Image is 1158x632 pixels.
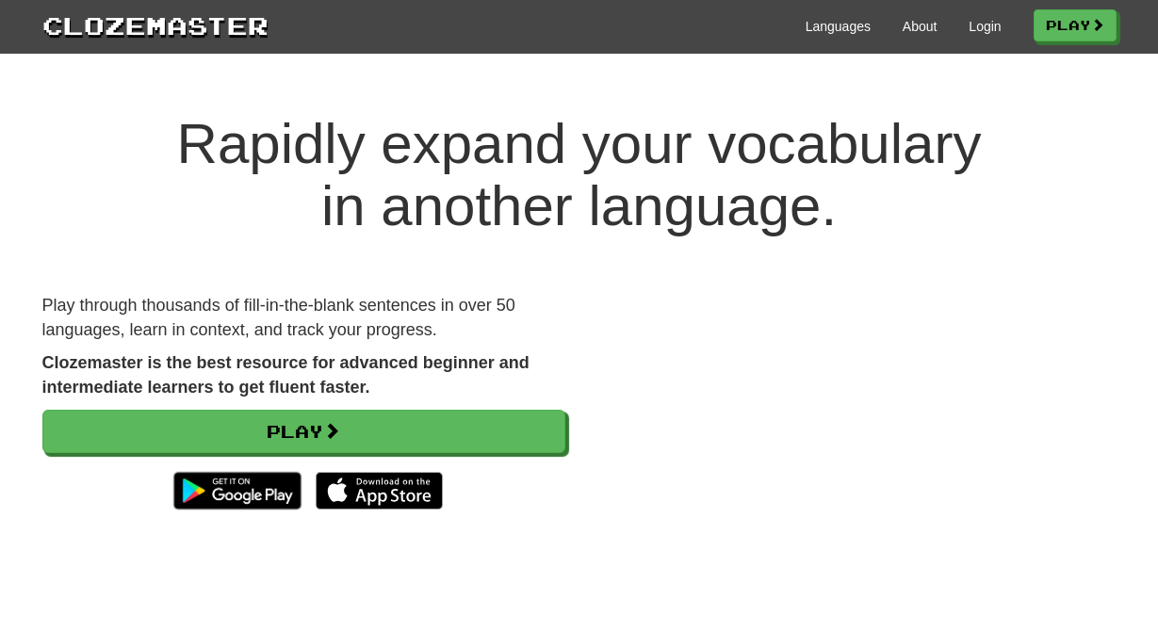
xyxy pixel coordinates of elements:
a: Languages [806,17,871,36]
a: Login [969,17,1001,36]
a: Play [42,410,565,453]
img: Download_on_the_App_Store_Badge_US-UK_135x40-25178aeef6eb6b83b96f5f2d004eda3bffbb37122de64afbaef7... [316,472,443,510]
p: Play through thousands of fill-in-the-blank sentences in over 50 languages, learn in context, and... [42,294,565,342]
a: Clozemaster [42,8,269,42]
a: About [903,17,938,36]
img: Get it on Google Play [164,462,310,519]
a: Play [1034,9,1117,41]
strong: Clozemaster is the best resource for advanced beginner and intermediate learners to get fluent fa... [42,353,530,397]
